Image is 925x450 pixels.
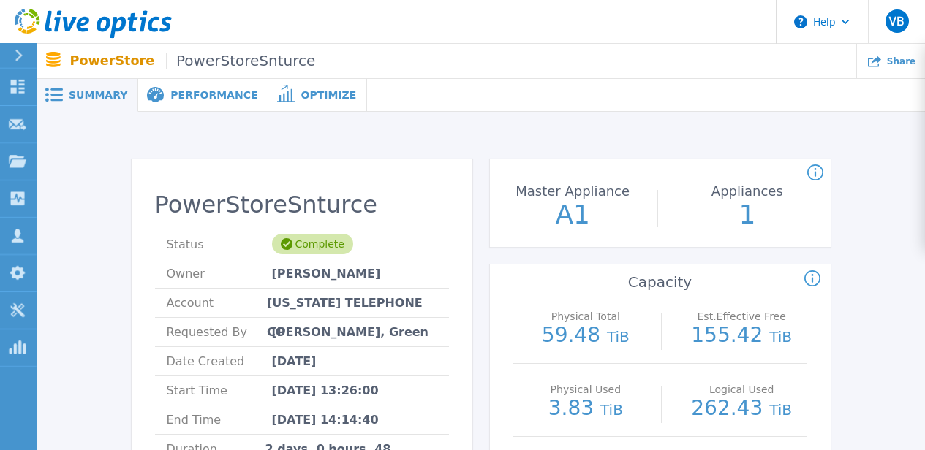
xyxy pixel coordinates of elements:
[680,311,804,321] p: Est.Effective Free
[607,328,630,346] span: TiB
[889,15,904,27] span: VB
[167,347,272,375] span: Date Created
[769,328,792,346] span: TiB
[887,57,915,66] span: Share
[669,185,826,198] p: Appliances
[272,234,353,254] div: Complete
[494,185,651,198] p: Master Appliance
[301,90,356,100] span: Optimize
[272,259,381,288] span: [PERSON_NAME]
[167,259,272,288] span: Owner
[272,318,429,346] span: [PERSON_NAME], Green
[524,311,647,321] p: Physical Total
[491,202,654,228] p: A1
[170,90,257,100] span: Performance
[272,347,317,375] span: [DATE]
[680,384,804,394] p: Logical Used
[676,398,807,420] p: 262.43
[167,289,267,317] span: Account
[167,318,272,346] span: Requested By
[769,401,792,419] span: TiB
[166,53,315,69] span: PowerStoreSnturce
[167,376,272,405] span: Start Time
[676,325,807,347] p: 155.42
[665,202,829,228] p: 1
[69,90,127,100] span: Summary
[167,230,272,259] span: Status
[167,405,272,434] span: End Time
[155,191,449,218] h2: PowerStoreSnturce
[521,325,652,347] p: 59.48
[600,401,623,419] span: TiB
[524,384,647,394] p: Physical Used
[272,376,379,405] span: [DATE] 13:26:00
[521,398,652,420] p: 3.83
[70,53,316,69] p: PowerStore
[272,405,379,434] span: [DATE] 14:14:40
[267,289,437,317] span: [US_STATE] TELEPHONE CO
